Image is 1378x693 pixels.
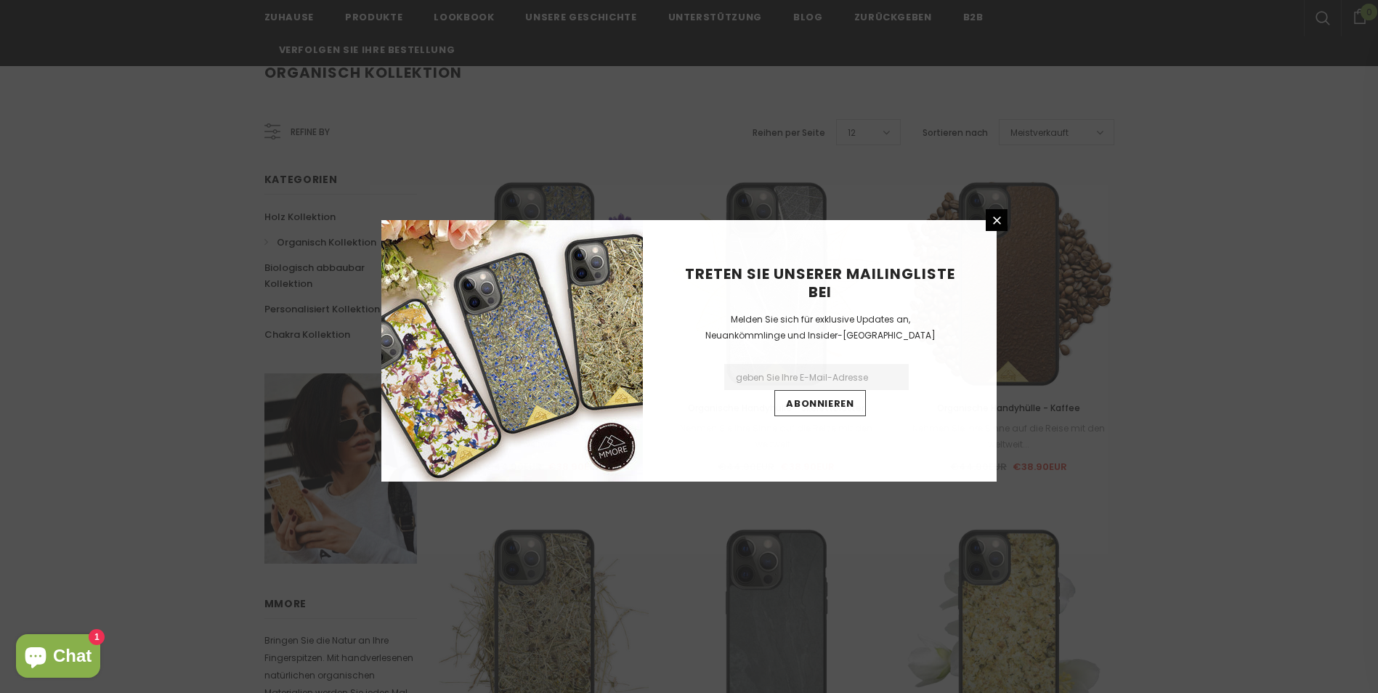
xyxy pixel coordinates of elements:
[774,390,866,416] input: Abonnieren
[724,364,909,390] input: Email Address
[986,209,1008,231] a: Schließen
[705,313,936,341] span: Melden Sie sich für exklusive Updates an, Neuankömmlinge und Insider-[GEOGRAPHIC_DATA]
[685,264,955,302] span: Treten Sie unserer Mailingliste bei
[12,634,105,681] inbox-online-store-chat: Onlineshop-Chat von Shopify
